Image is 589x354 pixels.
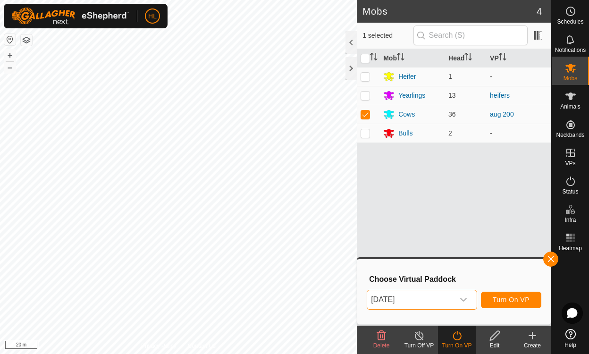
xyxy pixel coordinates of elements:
span: Schedules [557,19,583,25]
a: heifers [490,92,510,99]
span: VPs [565,160,575,166]
th: Head [445,49,486,67]
span: Turn On VP [493,296,530,303]
th: Mob [379,49,445,67]
img: Gallagher Logo [11,8,129,25]
div: Create [513,341,551,350]
h3: Choose Virtual Paddock [369,275,541,284]
button: + [4,50,16,61]
span: 36 [448,110,456,118]
td: - [486,124,551,143]
a: Help [552,325,589,352]
span: 13 [448,92,456,99]
span: Delete [373,342,390,349]
div: Yearlings [398,91,425,101]
span: Animals [560,104,581,110]
span: Status [562,189,578,194]
a: Privacy Policy [141,342,177,350]
span: Infra [564,217,576,223]
div: Edit [476,341,513,350]
span: Mobs [564,76,577,81]
th: VP [486,49,551,67]
div: Turn On VP [438,341,476,350]
span: 1 selected [362,31,413,41]
p-sorticon: Activate to sort [397,54,404,62]
span: 4 [537,4,542,18]
button: – [4,62,16,73]
button: Map Layers [21,34,32,46]
span: Heatmap [559,245,582,251]
h2: Mobs [362,6,537,17]
span: Neckbands [556,132,584,138]
span: aug 20 [367,290,454,309]
a: aug 200 [490,110,514,118]
p-sorticon: Activate to sort [464,54,472,62]
button: Reset Map [4,34,16,45]
input: Search (S) [413,25,528,45]
td: - [486,67,551,86]
span: HL [148,11,157,21]
div: Cows [398,110,415,119]
button: Turn On VP [481,292,541,308]
a: Contact Us [188,342,216,350]
span: 1 [448,73,452,80]
p-sorticon: Activate to sort [370,54,378,62]
div: Heifer [398,72,416,82]
div: Bulls [398,128,412,138]
span: 2 [448,129,452,137]
span: Notifications [555,47,586,53]
p-sorticon: Activate to sort [499,54,506,62]
div: dropdown trigger [454,290,473,309]
div: Turn Off VP [400,341,438,350]
span: Help [564,342,576,348]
